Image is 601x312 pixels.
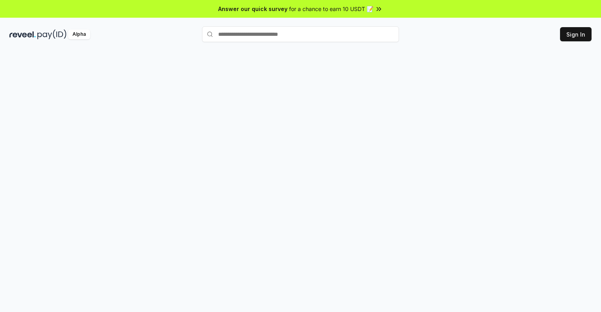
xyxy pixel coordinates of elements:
[560,27,592,41] button: Sign In
[37,30,67,39] img: pay_id
[68,30,90,39] div: Alpha
[289,5,373,13] span: for a chance to earn 10 USDT 📝
[9,30,36,39] img: reveel_dark
[218,5,288,13] span: Answer our quick survey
